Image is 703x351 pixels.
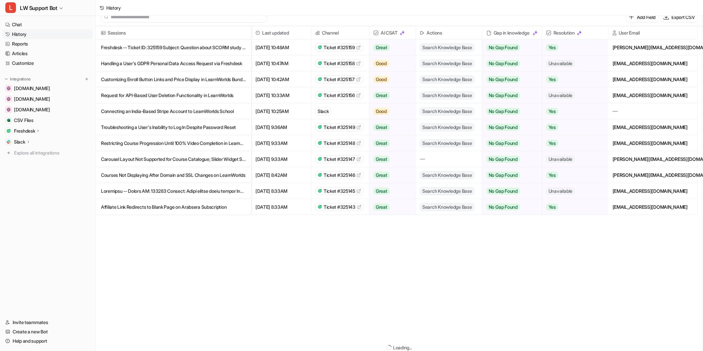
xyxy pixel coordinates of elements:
[546,124,558,131] span: Yes
[318,60,361,67] a: Ticket #325158
[254,119,308,135] span: [DATE] 9:36AM
[369,56,412,71] button: Good
[318,173,322,177] img: freshdesk
[482,183,537,199] button: No Gap Found
[3,84,93,93] a: www.learnworlds.com[DOMAIN_NAME]
[542,135,603,151] button: Yes
[101,71,246,87] p: Customizing Enroll Button Links and Price Display in LearnWorlds Bundles
[254,151,308,167] span: [DATE] 9:33AM
[101,135,246,151] p: Restricting Course Progression Until 100% Video Completion in LearnWorlds
[546,188,575,194] span: Unavailable
[637,14,655,21] p: Add Field
[373,92,390,99] span: Great
[369,135,412,151] button: Great
[369,183,412,199] button: Great
[318,92,361,99] a: Ticket #325156
[369,87,412,103] button: Great
[101,87,246,103] p: Request for API-Based User Deletion Functionality in LearnWorlds
[14,148,90,158] span: Explore all integrations
[318,205,322,209] img: freshdesk
[373,44,390,51] span: Great
[101,119,246,135] p: Troubleshooting a User's Inability to Log In Despite Password Reset
[101,183,246,199] p: Loremipsu -- Dolors AM: 133283 Consect: Adipi elitse doeiu tempor Incidid Utla: Etdol Magnaal Eni...
[318,45,322,50] img: freshdesk
[369,40,412,56] button: Great
[609,183,697,199] div: [EMAIL_ADDRESS][DOMAIN_NAME]
[318,124,361,131] a: Ticket #325149
[5,150,12,156] img: explore all integrations
[3,58,93,68] a: Customize
[7,140,11,144] img: Slack
[318,77,322,81] img: freshdesk
[373,156,390,163] span: Great
[324,140,355,147] span: Ticket #325148
[3,327,93,336] a: Create a new Bot
[420,187,474,195] span: Search Knowledge Base
[3,148,93,158] a: Explore all integrations
[482,151,537,167] button: No Gap Found
[369,103,412,119] button: Good
[486,44,520,51] span: No Gap Found
[486,204,520,210] span: No Gap Found
[486,124,520,131] span: No Gap Found
[7,108,11,112] img: www.learnworlds.dev
[318,140,361,147] a: Ticket #325148
[369,151,412,167] button: Great
[318,61,322,65] img: freshdesk
[373,60,389,67] span: Good
[661,12,698,22] button: Export CSV
[482,71,537,87] button: No Gap Found
[318,188,361,194] a: Ticket #325145
[486,188,520,194] span: No Gap Found
[609,135,697,151] div: [EMAIL_ADDRESS][DOMAIN_NAME]
[5,2,16,13] span: L
[486,60,520,67] span: No Gap Found
[318,125,322,129] img: freshdesk
[486,172,520,178] span: No Gap Found
[20,3,57,13] span: LW Support Bot
[7,118,11,122] img: CSV Files
[3,94,93,104] a: support.learnworlds.com[DOMAIN_NAME]
[420,107,474,115] span: Search Knowledge Base
[369,71,412,87] button: Good
[420,59,474,67] span: Search Knowledge Base
[609,167,697,183] div: [PERSON_NAME][EMAIL_ADDRESS][DOMAIN_NAME]
[373,124,390,131] span: Great
[672,14,695,21] p: Export CSV
[3,30,93,39] a: History
[482,199,537,215] button: No Gap Found
[254,71,308,87] span: [DATE] 10:42AM
[254,26,308,40] span: Last updated
[420,44,474,52] span: Search Knowledge Base
[545,26,606,40] span: Resolution
[254,135,308,151] span: [DATE] 9:33AM
[373,204,390,210] span: Great
[314,26,366,40] span: Channel
[14,128,35,134] p: Freshdesk
[324,124,355,131] span: Ticket #325149
[318,189,322,193] img: freshdesk
[318,157,322,161] img: freshdesk
[373,140,390,147] span: Great
[546,204,558,210] span: Yes
[7,86,11,90] img: www.learnworlds.com
[485,26,539,40] div: Gap in knowledge
[482,103,537,119] button: No Gap Found
[14,106,50,113] span: [DOMAIN_NAME]
[369,119,412,135] button: Great
[324,172,355,178] span: Ticket #325146
[369,167,412,183] button: Great
[420,203,474,211] span: Search Knowledge Base
[482,87,537,103] button: No Gap Found
[546,60,575,67] span: Unavailable
[542,119,603,135] button: Yes
[101,199,246,215] p: Affiliate Link Redirects to Blank Page on Arabsera Subscription
[482,167,537,183] button: No Gap Found
[427,26,442,40] h2: Actions
[14,139,25,145] p: Slack
[546,172,558,178] span: Yes
[14,117,33,124] span: CSV Files
[482,56,537,71] button: No Gap Found
[546,108,558,115] span: Yes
